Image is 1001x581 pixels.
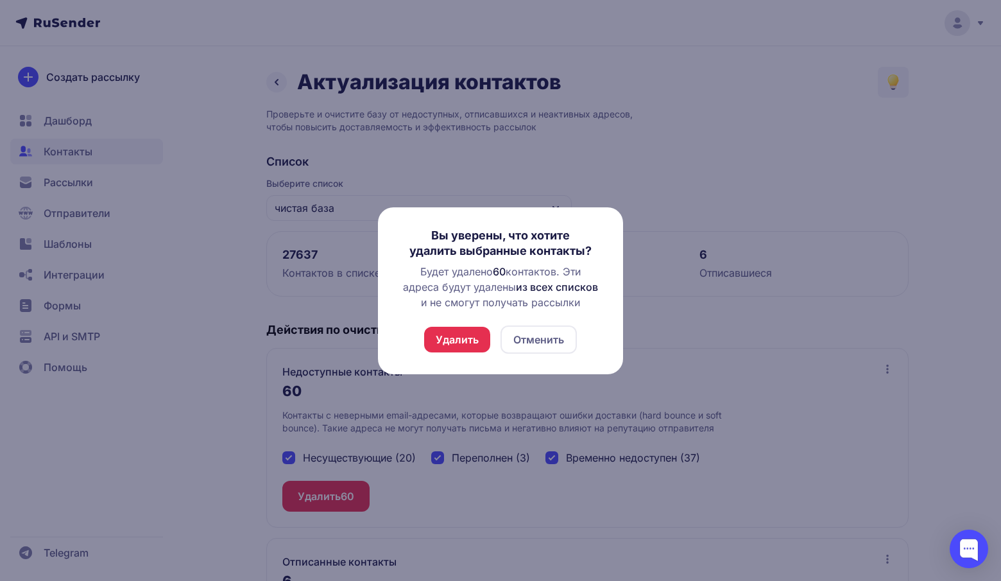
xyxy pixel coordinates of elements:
span: из всех списков [516,281,598,293]
button: Удалить [424,327,490,352]
h3: Вы уверены, что хотите удалить выбранные контакты? [398,228,603,259]
span: 60 [493,265,506,278]
button: Отменить [501,325,577,354]
div: Будет удалено контактов. Эти адреса будут удалены и не смогут получать рассылки [398,264,603,310]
